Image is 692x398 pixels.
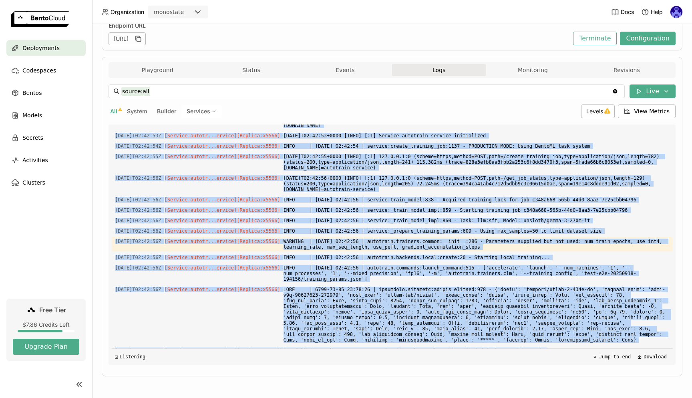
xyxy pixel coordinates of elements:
[6,40,86,56] a: Deployments
[165,207,237,213] span: [Service:autotr...ervice]
[486,64,579,76] button: Monitoring
[13,339,79,355] button: Upgrade Plan
[6,175,86,191] a: Clusters
[612,88,618,94] svg: Clear value
[115,227,161,235] span: 2025-09-19T02:42:56.305Z
[237,255,280,260] span: [Replica:x5566]
[115,285,161,294] span: 2025-09-19T02:42:56.333Z
[204,64,298,76] button: Status
[237,154,280,159] span: [Replica:x5566]
[634,107,670,115] span: View Metrics
[22,133,43,143] span: Secrets
[284,152,669,172] span: [DATE]T02:42:55+0000 [INFO] [:1] 127.0.0.1:0 (scheme=https,method=POST,path=/create_training_job,...
[185,8,185,16] input: Selected monostate.
[165,218,237,223] span: [Service:autotr...ervice]
[237,348,280,353] span: [Replica:x5566]
[111,8,144,16] span: Organization
[284,195,669,204] span: INFO | [DATE] 02:42:56 | service:train_model:838 - Acquired training lock for job c348a668-565b-4...
[586,108,603,115] span: Levels
[611,8,634,16] a: Docs
[581,105,615,118] div: Levels
[109,106,119,117] button: All
[165,228,237,234] span: [Service:autotr...ervice]
[621,8,634,16] span: Docs
[165,287,237,292] span: [Service:autotr...ervice]
[22,178,45,187] span: Clusters
[670,6,682,18] img: Andrew correa
[115,206,161,215] span: 2025-09-19T02:42:56.149Z
[121,85,612,98] input: Search
[181,105,222,118] div: Services
[165,265,237,271] span: [Service:autotr...ervice]
[630,84,676,98] button: Live
[432,66,445,74] span: Logs
[284,253,669,262] span: INFO | [DATE] 02:42:56 | autotrain.backends.local:create:20 - Starting local training...
[115,174,161,183] span: 2025-09-19T02:42:56.007Z
[298,64,392,76] button: Events
[6,107,86,123] a: Models
[115,216,161,225] span: 2025-09-19T02:42:56.150Z
[157,108,177,115] span: Builder
[6,299,86,361] a: Free Tier$7.86 Credits LeftUpgrade Plan
[155,106,178,117] button: Builder
[651,8,663,16] span: Help
[284,237,669,251] span: WARNING | [DATE] 02:42:56 | autotrain.trainers.common:__init__:286 - Parameters supplied but not ...
[11,11,69,27] img: logo
[6,152,86,168] a: Activities
[237,197,280,203] span: [Replica:x5566]
[115,263,161,272] span: 2025-09-19T02:42:56.333Z
[284,206,669,215] span: INFO | [DATE] 02:42:56 | service:_train_model_impl:859 - Starting training job c348a668-565b-44d0...
[115,195,161,204] span: 2025-09-19T02:42:56.009Z
[115,346,161,355] span: 2025-09-19T02:43:08.690Z
[284,174,669,194] span: [DATE]T02:42:56+0000 [INFO] [:1] 127.0.0.1:0 (scheme=https,method=POST,path=/get_job_status,type=...
[127,108,147,115] span: System
[22,155,48,165] span: Activities
[165,154,237,159] span: [Service:autotr...ervice]
[115,354,145,360] div: Listening
[284,131,669,140] span: [DATE]T02:42:53+0000 [INFO] [:1] Service autotrain-service initialized
[284,216,669,225] span: INFO | [DATE] 02:42:56 | service:_train_model_impl:860 - Task: llm:sft, Model: unsloth/gemma-3-27...
[165,197,237,203] span: [Service:autotr...ervice]
[237,218,280,223] span: [Replica:x5566]
[154,8,184,16] div: monostate
[618,105,676,118] button: View Metrics
[22,111,42,120] span: Models
[6,130,86,146] a: Secrets
[115,354,118,360] span: ◲
[237,228,280,234] span: [Replica:x5566]
[39,306,66,314] span: Free Tier
[22,88,42,98] span: Bentos
[115,142,161,151] span: 2025-09-19T02:42:54.934Z
[165,255,237,260] span: [Service:autotr...ervice]
[590,352,633,362] button: Jump to end
[13,321,79,328] div: $7.86 Credits Left
[580,64,674,76] button: Revisions
[125,106,149,117] button: System
[6,85,86,101] a: Bentos
[237,287,280,292] span: [Replica:x5566]
[111,64,204,76] button: Playground
[284,285,669,344] span: LORE | 6799-73-85 23:78:26 | ipsumdolo.sitametc:adipis_elitsed:978 - {'doeiu': 'tempori/utlab-2-4...
[165,175,237,181] span: [Service:autotr...ervice]
[165,133,237,139] span: [Service:autotr...ervice]
[115,152,161,161] span: 2025-09-19T02:42:55.049Z
[109,32,146,45] div: [URL]
[284,227,669,235] span: INFO | [DATE] 02:42:56 | service:_prepare_training_params:609 - Using max_samples=50 to limit dat...
[115,131,161,140] span: 2025-09-19T02:42:53.620Z
[284,263,669,283] span: INFO | [DATE] 02:42:56 | autotrain.commands:launch_command:515 - ['accelerate', 'launch', '--num_...
[109,22,569,29] div: Endpoint URL
[237,265,280,271] span: [Replica:x5566]
[6,62,86,78] a: Codespaces
[110,108,117,115] span: All
[237,143,280,149] span: [Replica:x5566]
[237,239,280,244] span: [Replica:x5566]
[22,66,56,75] span: Codespaces
[165,143,237,149] span: [Service:autotr...ervice]
[284,346,669,355] span: The following values were not passed to `accelerate launch` and had defaults used instead:
[115,237,161,246] span: 2025-09-19T02:42:56.305Z
[573,32,617,45] button: Terminate
[620,32,676,45] button: Configuration
[165,239,237,244] span: [Service:autotr...ervice]
[237,207,280,213] span: [Replica:x5566]
[635,352,669,362] button: Download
